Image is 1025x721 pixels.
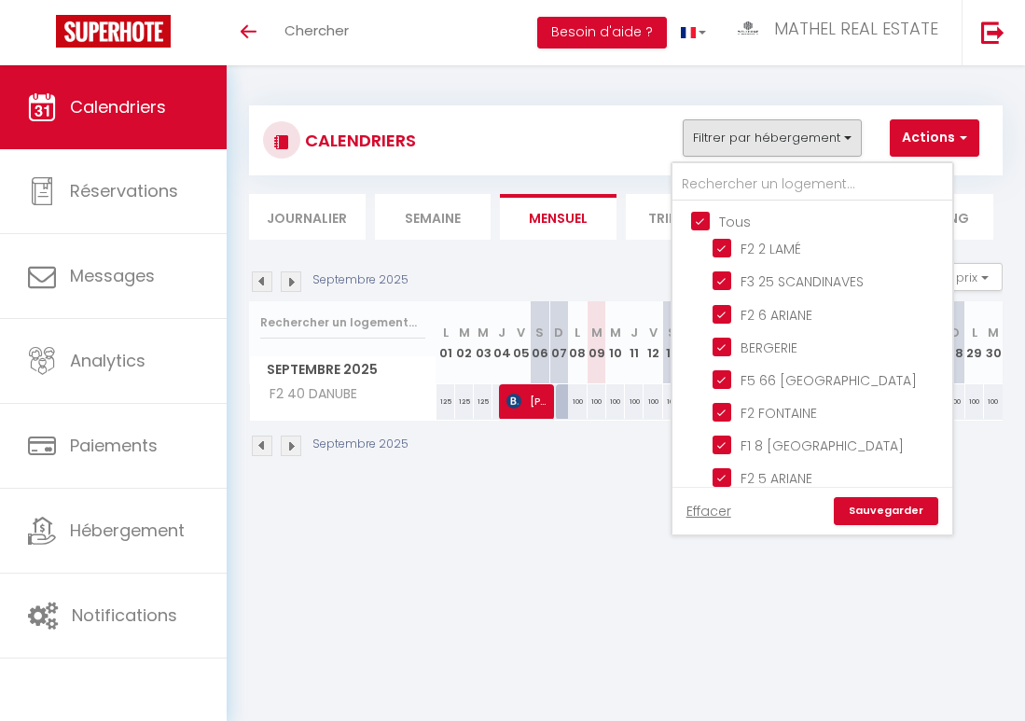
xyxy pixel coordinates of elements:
[56,15,171,48] img: Super Booking
[741,306,812,325] span: F2 6 ARIANE
[70,349,145,372] span: Analytics
[984,301,1003,384] th: 30
[741,371,917,390] span: F5 66 [GEOGRAPHIC_DATA]
[506,383,550,419] span: [PERSON_NAME]
[890,119,979,157] button: Actions
[630,324,638,341] abbr: J
[455,384,474,419] div: 125
[436,384,455,419] div: 125
[946,301,964,384] th: 28
[588,301,606,384] th: 09
[686,501,731,521] a: Effacer
[741,339,797,357] span: BERGERIE
[946,384,964,419] div: 100
[15,7,71,63] button: Ouvrir le widget de chat LiveChat
[834,497,938,525] a: Sauvegarder
[625,301,644,384] th: 11
[455,301,474,384] th: 02
[436,301,455,384] th: 01
[649,324,658,341] abbr: V
[610,324,621,341] abbr: M
[478,324,489,341] abbr: M
[984,384,1003,419] div: 100
[512,301,531,384] th: 05
[554,324,563,341] abbr: D
[644,301,662,384] th: 12
[535,324,544,341] abbr: S
[671,161,954,536] div: Filtrer par hébergement
[972,324,977,341] abbr: L
[375,194,492,240] li: Semaine
[606,301,625,384] th: 10
[981,21,1004,44] img: logout
[663,384,682,419] div: 100
[260,306,425,340] input: Rechercher un logement...
[70,179,178,202] span: Réservations
[249,194,366,240] li: Journalier
[575,324,580,341] abbr: L
[672,168,952,201] input: Rechercher un logement...
[72,603,177,627] span: Notifications
[492,301,511,384] th: 04
[474,301,492,384] th: 03
[517,324,525,341] abbr: V
[950,324,960,341] abbr: D
[668,324,676,341] abbr: S
[443,324,449,341] abbr: L
[70,264,155,287] span: Messages
[70,519,185,542] span: Hébergement
[300,119,416,161] h3: CALENDRIERS
[70,434,158,457] span: Paiements
[70,95,166,118] span: Calendriers
[253,384,362,405] span: F2 40 DANUBE
[500,194,616,240] li: Mensuel
[250,356,436,383] span: Septembre 2025
[988,324,999,341] abbr: M
[312,271,409,289] p: Septembre 2025
[537,17,667,49] button: Besoin d'aide ?
[549,301,568,384] th: 07
[626,194,742,240] li: Trimestre
[568,384,587,419] div: 100
[474,384,492,419] div: 125
[568,301,587,384] th: 08
[498,324,506,341] abbr: J
[588,384,606,419] div: 100
[965,384,984,419] div: 100
[531,301,549,384] th: 06
[459,324,470,341] abbr: M
[591,324,603,341] abbr: M
[774,17,938,40] span: MATHEL REAL ESTATE
[683,119,862,157] button: Filtrer par hébergement
[644,384,662,419] div: 100
[284,21,349,40] span: Chercher
[734,17,762,40] img: ...
[663,301,682,384] th: 13
[625,384,644,419] div: 100
[312,436,409,453] p: Septembre 2025
[606,384,625,419] div: 100
[965,301,984,384] th: 29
